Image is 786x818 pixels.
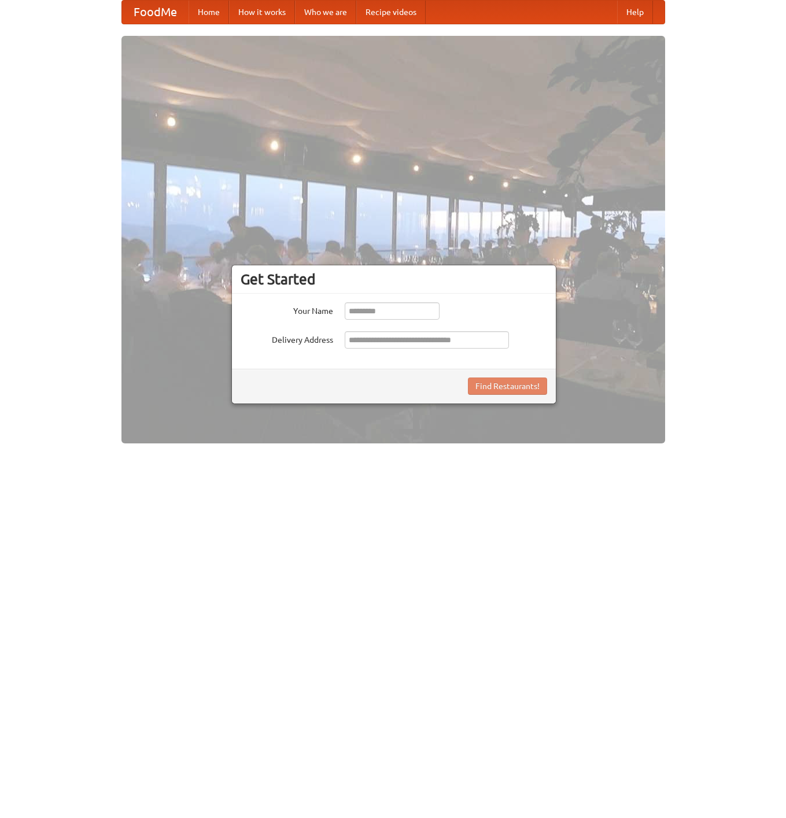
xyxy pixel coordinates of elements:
[189,1,229,24] a: Home
[241,271,547,288] h3: Get Started
[122,1,189,24] a: FoodMe
[617,1,653,24] a: Help
[295,1,356,24] a: Who we are
[356,1,426,24] a: Recipe videos
[468,377,547,395] button: Find Restaurants!
[241,302,333,317] label: Your Name
[229,1,295,24] a: How it works
[241,331,333,346] label: Delivery Address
